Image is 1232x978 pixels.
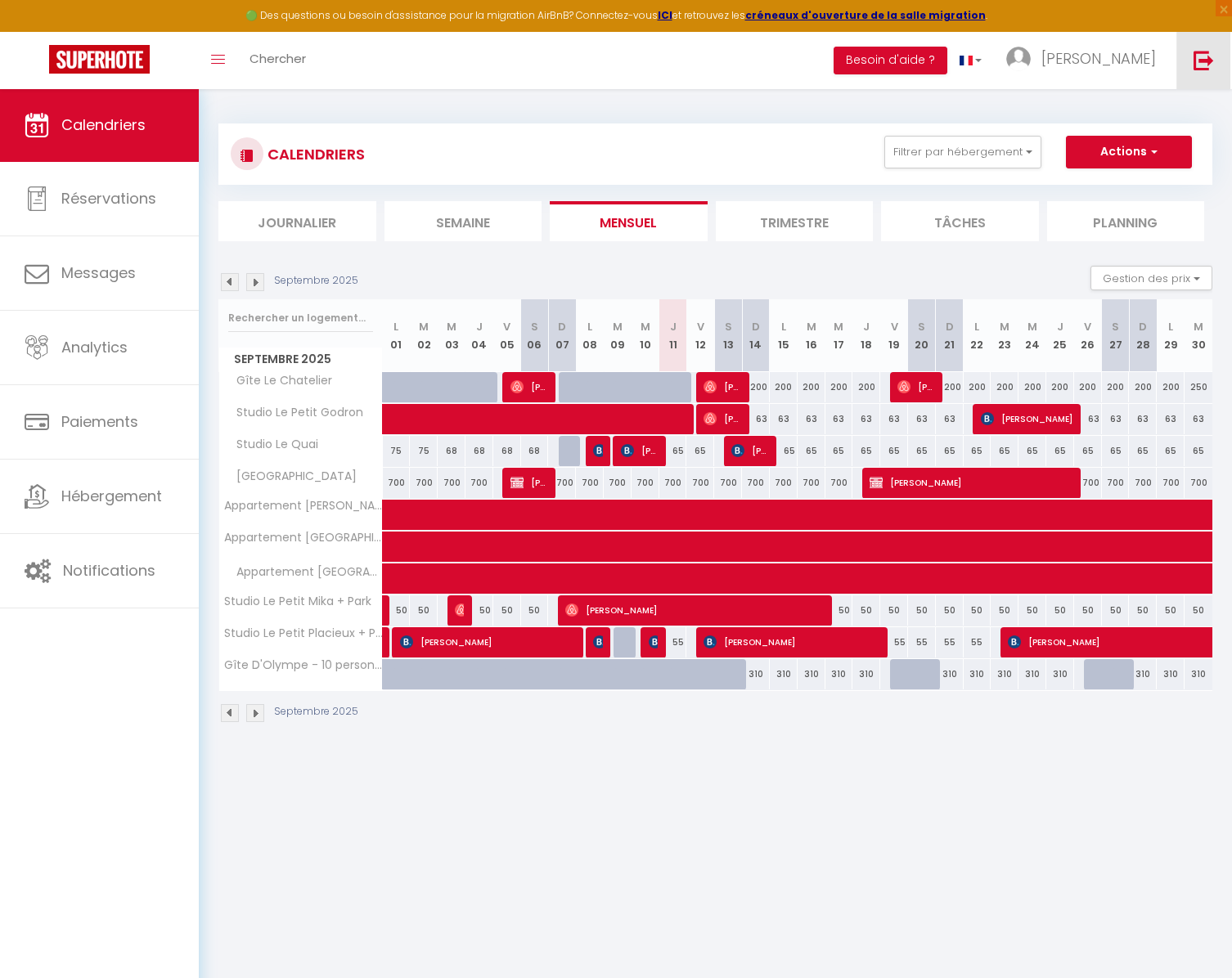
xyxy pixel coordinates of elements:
div: 65 [686,436,714,466]
div: 700 [742,468,770,498]
div: 700 [825,468,853,498]
div: 50 [1018,595,1046,626]
img: Super Booking [49,45,150,74]
span: [PERSON_NAME] [510,371,547,402]
div: 55 [964,627,991,657]
button: Gestion des prix [1090,266,1212,290]
div: 65 [880,436,908,466]
th: 27 [1102,299,1130,372]
div: 63 [825,404,853,434]
abbr: J [670,319,677,334]
th: 05 [493,299,521,372]
abbr: M [1194,319,1203,334]
div: 200 [1046,372,1074,402]
div: 75 [410,436,438,466]
div: 68 [493,436,521,466]
div: 50 [1046,595,1074,626]
div: 310 [1018,659,1046,689]
div: 65 [1185,436,1212,466]
div: 200 [1018,372,1046,402]
div: 65 [1074,436,1102,466]
div: 310 [936,659,964,689]
li: Semaine [384,201,542,241]
a: créneaux d'ouverture de la salle migration [745,8,986,22]
div: 200 [1102,372,1130,402]
th: 18 [852,299,880,372]
div: 700 [659,468,687,498]
div: 700 [1074,468,1102,498]
abbr: J [863,319,870,334]
div: 200 [1129,372,1157,402]
div: 63 [1185,404,1212,434]
div: 50 [1185,595,1212,626]
div: 50 [852,595,880,626]
li: Tâches [881,201,1039,241]
div: 50 [1157,595,1185,626]
div: 700 [548,468,576,498]
abbr: M [613,319,623,334]
div: 65 [1018,436,1046,466]
span: [PERSON_NAME] [731,435,768,466]
span: [PERSON_NAME] [704,371,740,402]
div: 65 [852,436,880,466]
a: Chercher [237,32,318,89]
th: 13 [714,299,742,372]
abbr: V [697,319,704,334]
abbr: M [641,319,650,334]
div: 310 [825,659,853,689]
p: Septembre 2025 [274,704,358,720]
abbr: S [1112,319,1119,334]
th: 20 [908,299,936,372]
div: 65 [798,436,825,466]
th: 14 [742,299,770,372]
span: [PERSON_NAME] [704,626,879,657]
div: 310 [1157,659,1185,689]
div: 65 [991,436,1018,466]
span: Gîte D'Olympe - 10 personnes [222,659,385,671]
span: Lien Gamme [593,435,602,466]
div: 50 [493,595,521,626]
span: Appartement [GEOGRAPHIC_DATA] [222,563,385,581]
div: 63 [1157,404,1185,434]
div: 310 [852,659,880,689]
th: 19 [880,299,908,372]
th: 30 [1185,299,1212,372]
div: 310 [1046,659,1074,689]
div: 200 [964,372,991,402]
span: [PERSON_NAME] [870,467,1073,498]
div: 700 [714,468,742,498]
div: 55 [936,627,964,657]
button: Besoin d'aide ? [834,47,947,74]
span: Studio Le Petit Godron [222,404,367,422]
abbr: M [807,319,816,334]
div: 68 [465,436,493,466]
div: 50 [936,595,964,626]
div: 50 [908,595,936,626]
div: 68 [521,436,549,466]
div: 310 [798,659,825,689]
abbr: L [393,319,398,334]
th: 23 [991,299,1018,372]
abbr: S [531,319,538,334]
div: 65 [908,436,936,466]
div: 50 [521,595,549,626]
div: 68 [438,436,465,466]
abbr: D [1139,319,1147,334]
div: 50 [991,595,1018,626]
div: 63 [1102,404,1130,434]
div: 63 [852,404,880,434]
div: 310 [742,659,770,689]
span: Appartement [PERSON_NAME] Thermal pour 6 Personnes, Garage [222,500,385,512]
div: 50 [1074,595,1102,626]
div: 310 [991,659,1018,689]
span: [PERSON_NAME] [565,594,825,626]
span: Paiements [61,411,138,432]
th: 04 [465,299,493,372]
th: 10 [632,299,659,372]
th: 06 [521,299,549,372]
abbr: J [476,319,483,334]
span: Notifications [63,560,155,581]
abbr: M [834,319,843,334]
div: 55 [880,627,908,657]
div: 310 [1185,659,1212,689]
